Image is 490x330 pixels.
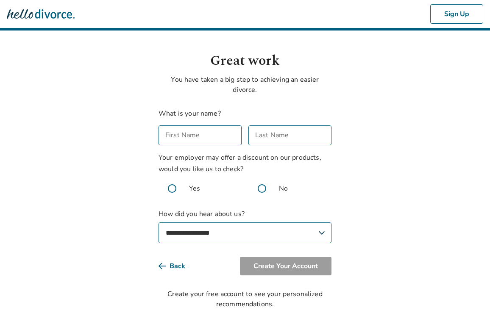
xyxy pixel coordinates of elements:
[159,209,331,243] label: How did you hear about us?
[159,75,331,95] p: You have taken a big step to achieving an easier divorce.
[189,183,200,194] span: Yes
[159,153,321,174] span: Your employer may offer a discount on our products, would you like us to check?
[159,289,331,309] div: Create your free account to see your personalized recommendations.
[159,222,331,243] select: How did you hear about us?
[159,109,221,118] label: What is your name?
[7,6,75,22] img: Hello Divorce Logo
[240,257,331,275] button: Create Your Account
[430,4,483,24] button: Sign Up
[159,51,331,71] h1: Great work
[279,183,288,194] span: No
[159,257,199,275] button: Back
[448,289,490,330] iframe: Chat Widget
